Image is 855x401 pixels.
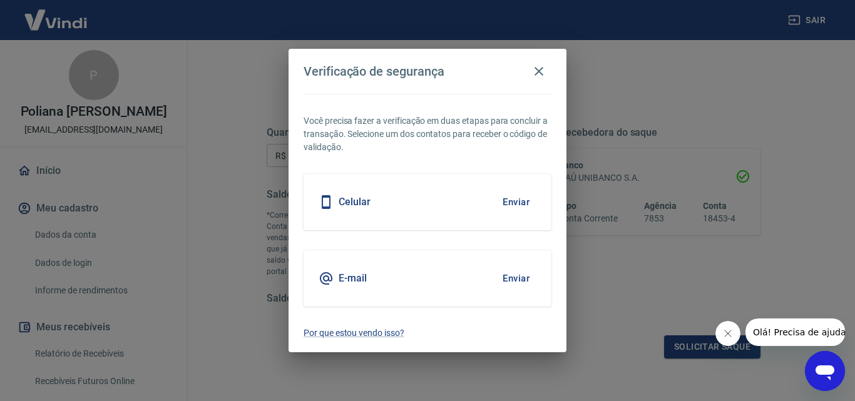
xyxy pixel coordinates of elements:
span: Olá! Precisa de ajuda? [8,9,105,19]
iframe: Fechar mensagem [715,321,740,346]
button: Enviar [496,265,536,292]
h5: E-mail [339,272,367,285]
h4: Verificação de segurança [304,64,444,79]
button: Enviar [496,189,536,215]
a: Por que estou vendo isso? [304,327,551,340]
iframe: Botão para abrir a janela de mensagens [805,351,845,391]
iframe: Mensagem da empresa [745,318,845,346]
h5: Celular [339,196,371,208]
p: Você precisa fazer a verificação em duas etapas para concluir a transação. Selecione um dos conta... [304,114,551,154]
